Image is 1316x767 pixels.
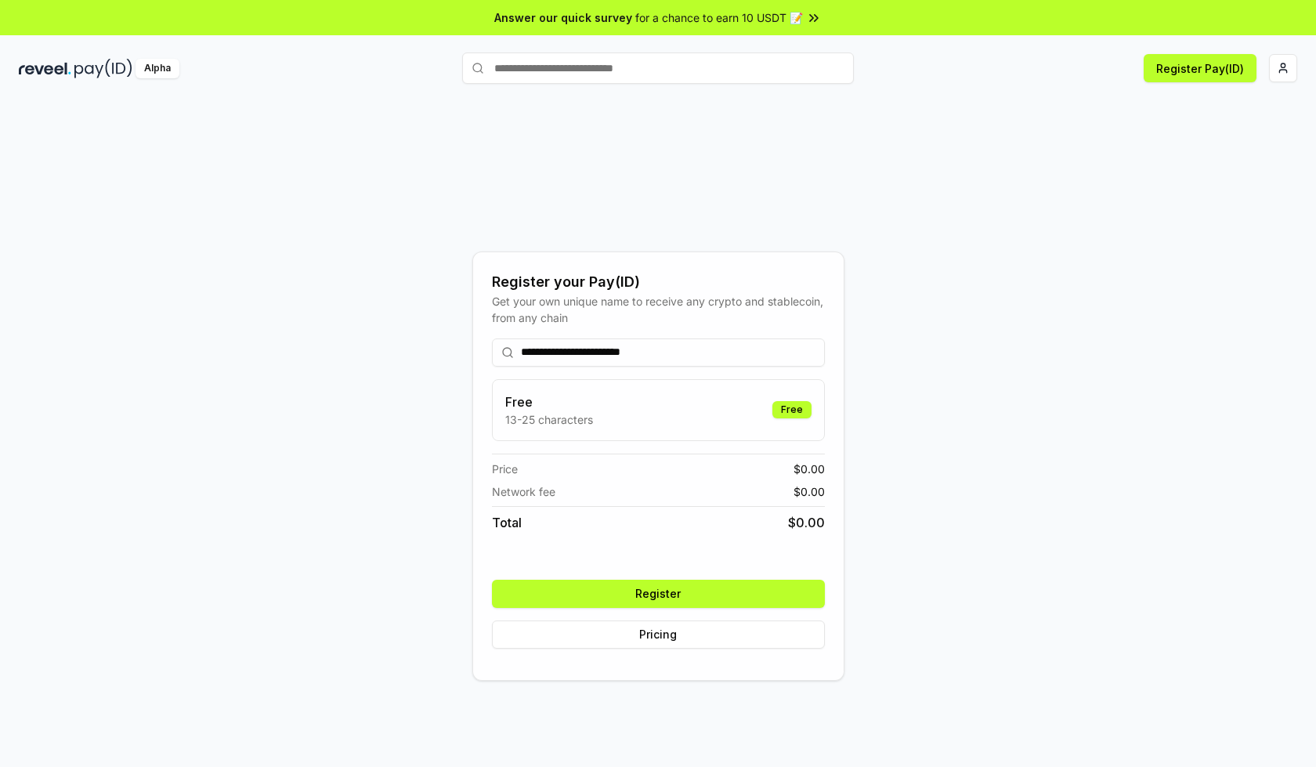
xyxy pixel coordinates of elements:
button: Pricing [492,620,825,649]
span: $ 0.00 [788,513,825,532]
span: $ 0.00 [794,483,825,500]
div: Get your own unique name to receive any crypto and stablecoin, from any chain [492,293,825,326]
button: Register [492,580,825,608]
h3: Free [505,393,593,411]
img: pay_id [74,59,132,78]
div: Free [772,401,812,418]
div: Register your Pay(ID) [492,271,825,293]
div: Alpha [136,59,179,78]
span: Price [492,461,518,477]
span: Answer our quick survey [494,9,632,26]
span: for a chance to earn 10 USDT 📝 [635,9,803,26]
img: reveel_dark [19,59,71,78]
p: 13-25 characters [505,411,593,428]
span: Network fee [492,483,555,500]
span: Total [492,513,522,532]
span: $ 0.00 [794,461,825,477]
button: Register Pay(ID) [1144,54,1256,82]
